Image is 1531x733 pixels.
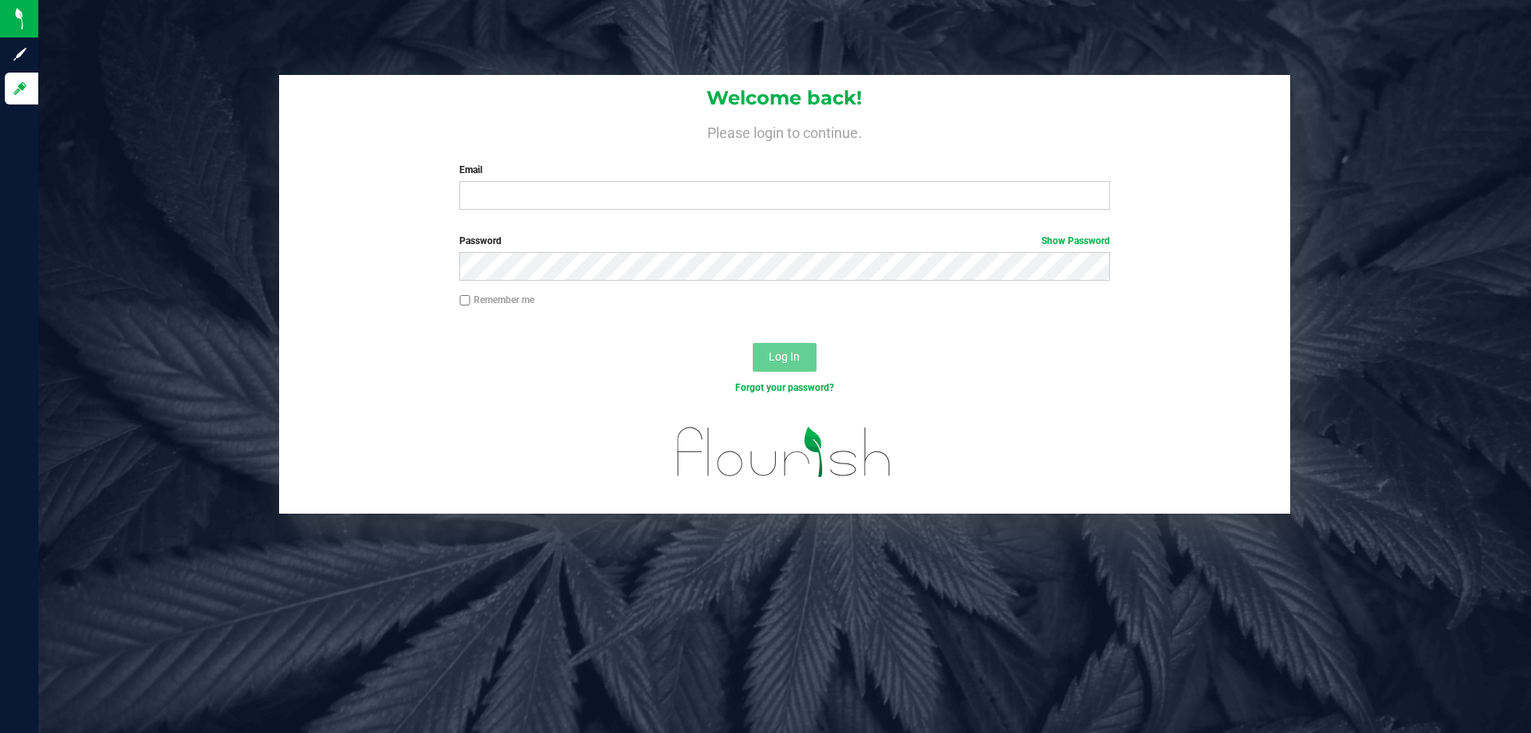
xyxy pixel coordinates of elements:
[12,46,28,62] inline-svg: Sign up
[769,350,800,363] span: Log In
[459,163,1109,177] label: Email
[459,293,534,307] label: Remember me
[753,343,817,372] button: Log In
[459,235,502,246] span: Password
[735,382,834,393] a: Forgot your password?
[279,88,1290,108] h1: Welcome back!
[12,81,28,97] inline-svg: Log in
[459,295,470,306] input: Remember me
[658,412,911,493] img: flourish_logo.svg
[1041,235,1110,246] a: Show Password
[279,121,1290,140] h4: Please login to continue.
